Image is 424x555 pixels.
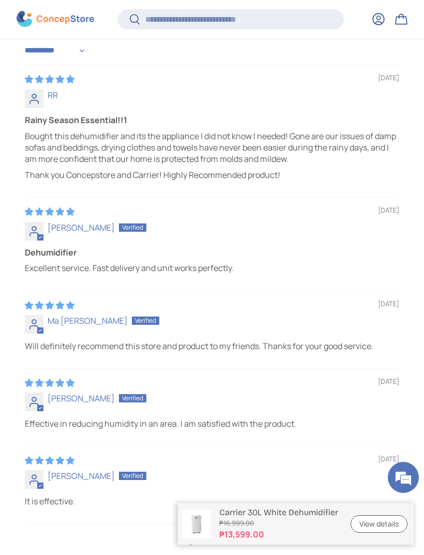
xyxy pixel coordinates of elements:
textarea: Type your message and hit 'Enter' [5,282,197,319]
span: [DATE] [378,377,399,386]
span: 5 star review [25,299,74,311]
span: [PERSON_NAME] [48,393,115,404]
span: [DATE] [378,73,399,83]
span: 5 star review [25,206,74,217]
b: Rainy Season Essential!!1 [25,114,399,126]
span: We're online! [60,130,143,235]
img: carrier-dehumidifier-30-liter-full-view-concepstore [182,509,211,538]
div: Chat with us now [54,58,174,71]
span: [PERSON_NAME] [48,470,115,482]
span: RR [48,89,58,101]
p: Carrier 30L White Dehumidifier [219,507,338,517]
img: ConcepStore [17,11,94,27]
span: Ma [PERSON_NAME] [48,315,128,326]
p: Bought this dehumidifier and its the appliance I did not know I needed! Gone are our issues of da... [25,130,399,165]
span: 5 star review [25,73,74,85]
span: [DATE] [378,455,399,464]
p: Effective in reducing humidity in an area. I am satisfied with the product. [25,418,399,429]
strong: ₱13,599.00 [219,528,338,541]
span: 5 star review [25,455,74,466]
a: View details [351,515,407,533]
div: Minimize live chat window [170,5,194,30]
p: Will definitely recommend this store and product to my friends. Thanks for your good service. [25,340,399,352]
s: ₱16,999.00 [219,518,338,528]
b: Dehumidifier [25,247,399,258]
span: [DATE] [378,206,399,215]
p: Excellent service. Fast delivery and unit works perfectly. [25,262,399,274]
span: 5 star review [25,377,74,388]
select: Sort dropdown [25,40,87,61]
span: [DATE] [378,299,399,309]
span: [PERSON_NAME] [48,222,115,233]
p: Thank you Concepstore and Carrier! Highly Recommended product! [25,169,399,181]
p: It is effective. [25,496,399,507]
